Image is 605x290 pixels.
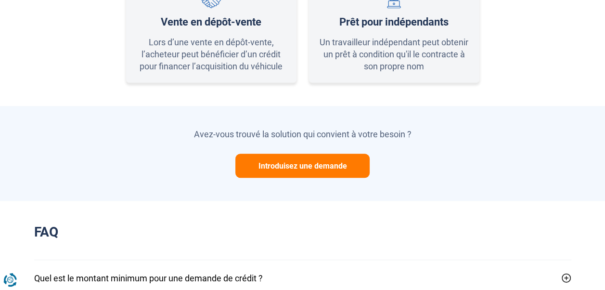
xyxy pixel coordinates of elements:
div: Lors d’une vente en dépôt-vente, l’acheteur peut bénéficier d’un crédit pour financer l’acquisiti... [136,36,287,73]
button: Introduisez une demande [235,154,370,178]
h3: Avez-vous trouvé la solution qui convient à votre besoin ? [34,129,571,140]
div: Un travailleur indépendant peut obtenir un prêt à condition qu'il le contracte à son propre nom [319,36,470,73]
div: Prêt pour indépendants [339,16,449,28]
h2: FAQ [34,224,571,240]
div: Vente en dépôt-vente [161,16,261,28]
